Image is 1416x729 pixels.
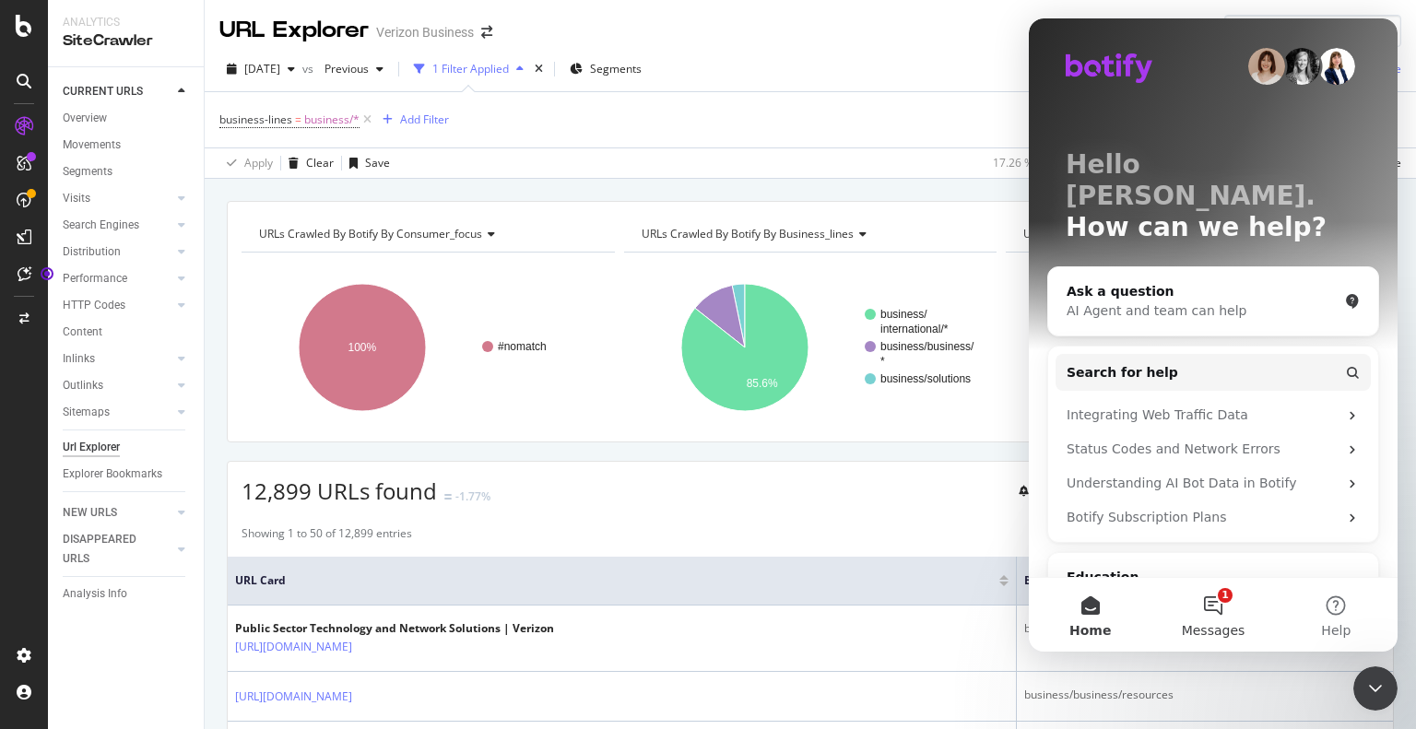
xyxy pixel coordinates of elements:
[63,438,120,457] div: Url Explorer
[63,376,103,395] div: Outlinks
[63,189,90,208] div: Visits
[63,135,191,155] a: Movements
[63,323,102,342] div: Content
[562,54,649,84] button: Segments
[1224,15,1401,47] input: Find a URL
[1024,687,1386,703] div: business/business/resources
[259,226,482,241] span: URLs Crawled By Botify By consumer_focus
[1353,666,1398,711] iframe: Intercom live chat
[255,219,598,249] h4: URLs Crawled By Botify By consumer_focus
[63,242,121,262] div: Distribution
[481,26,492,39] div: arrow-right-arrow-left
[624,267,993,428] svg: A chart.
[432,61,509,76] div: 1 Filter Applied
[219,54,302,84] button: [DATE]
[63,135,121,155] div: Movements
[63,216,172,235] a: Search Engines
[63,530,156,569] div: DISAPPEARED URLS
[235,620,554,637] div: Public Sector Technology and Network Solutions | Verizon
[295,112,301,127] span: =
[244,61,280,76] span: 2025 Aug. 5th
[63,269,127,288] div: Performance
[63,403,172,422] a: Sitemaps
[242,476,437,506] span: 12,899 URLs found
[1024,572,1349,589] span: business-lines
[235,638,352,656] a: [URL][DOMAIN_NAME]
[306,155,334,170] div: Clear
[317,54,391,84] button: Previous
[375,109,449,131] button: Add Filter
[638,219,981,249] h4: URLs Crawled By Botify By business_lines
[63,82,172,101] a: CURRENT URLS
[242,267,610,428] svg: A chart.
[244,155,273,170] div: Apply
[590,61,642,76] span: Segments
[63,530,172,569] a: DISAPPEARED URLS
[880,372,971,385] text: business/solutions
[63,464,162,484] div: Explorer Bookmarks
[63,82,143,101] div: CURRENT URLS
[531,60,547,78] div: times
[63,269,172,288] a: Performance
[1023,226,1209,241] span: URLs Crawled By Botify By pagetype
[63,296,172,315] a: HTTP Codes
[365,155,390,170] div: Save
[376,23,474,41] div: Verizon Business
[63,216,139,235] div: Search Engines
[642,226,854,241] span: URLs Crawled By Botify By business_lines
[407,54,531,84] button: 1 Filter Applied
[63,109,107,128] div: Overview
[63,349,172,369] a: Inlinks
[63,15,189,30] div: Analytics
[219,15,369,46] div: URL Explorer
[63,503,117,523] div: NEW URLS
[444,494,452,500] img: Equal
[235,572,995,589] span: URL Card
[1006,267,1375,428] svg: A chart.
[63,464,191,484] a: Explorer Bookmarks
[317,61,369,76] span: Previous
[880,340,974,353] text: business/business/
[63,349,95,369] div: Inlinks
[993,155,1127,170] div: 17.26 % URLs ( 13K on 75K )
[63,189,172,208] a: Visits
[880,323,949,335] text: international/*
[1029,18,1398,652] iframe: Intercom live chat
[1024,620,1386,637] div: business/solutions
[348,341,377,354] text: 100%
[63,296,125,315] div: HTTP Codes
[63,30,189,52] div: SiteCrawler
[219,148,273,178] button: Apply
[63,162,191,182] a: Segments
[880,308,927,321] text: business/
[1011,476,1098,506] button: Create alert
[342,148,390,178] button: Save
[219,112,292,127] span: business-lines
